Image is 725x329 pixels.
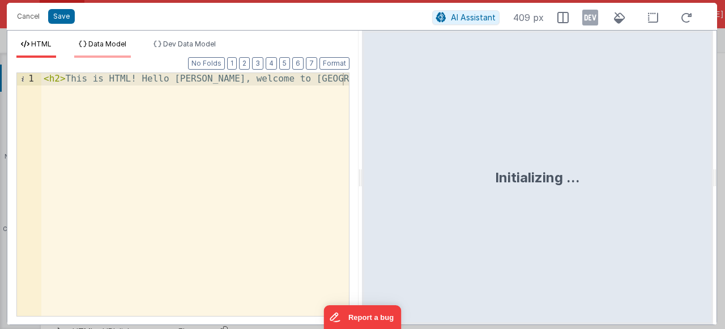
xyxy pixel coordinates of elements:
div: Initializing ... [495,169,580,187]
span: AI Assistant [451,12,496,22]
button: Format [319,57,349,70]
button: 7 [306,57,317,70]
iframe: Marker.io feedback button [324,305,402,329]
button: 5 [279,57,290,70]
button: Save [48,9,75,24]
button: 6 [292,57,304,70]
button: Cancel [11,8,45,24]
button: 3 [252,57,263,70]
button: 1 [227,57,237,70]
span: HTML [31,40,52,48]
button: 4 [266,57,277,70]
div: 1 [17,73,41,86]
span: 409 px [513,11,544,24]
button: No Folds [188,57,225,70]
span: Dev Data Model [163,40,216,48]
span: Data Model [88,40,126,48]
button: 2 [239,57,250,70]
button: AI Assistant [432,10,500,25]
